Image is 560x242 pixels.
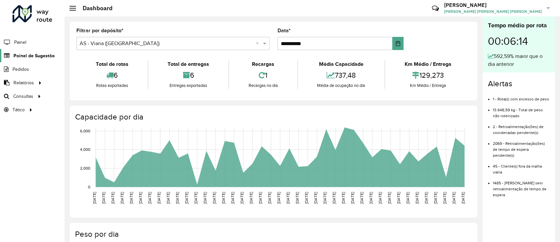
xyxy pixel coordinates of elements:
[493,91,550,102] li: 1 - Rota(s) com excesso de peso
[424,192,428,204] text: [DATE]
[80,166,90,170] text: 2,000
[80,148,90,152] text: 4,000
[92,192,96,204] text: [DATE]
[488,79,550,89] h4: Alertas
[493,175,550,198] li: 1485 - [PERSON_NAME] sem retroalimentação de tempo de espera
[75,112,471,122] h4: Capacidade por dia
[277,192,281,204] text: [DATE]
[78,68,146,82] div: 6
[488,21,550,30] div: Tempo médio por rota
[488,30,550,52] div: 00:06:14
[452,192,456,204] text: [DATE]
[387,60,469,68] div: Km Médio / Entrega
[78,60,146,68] div: Total de rotas
[111,192,115,204] text: [DATE]
[493,136,550,158] li: 2069 - Retroalimentação(ões) de tempo de espera pendente(s)
[175,192,179,204] text: [DATE]
[184,192,189,204] text: [DATE]
[493,158,550,175] li: 45 - Cliente(s) fora da malha viária
[442,192,447,204] text: [DATE]
[493,102,550,119] li: 13.648,59 kg - Total de peso não roteirizado
[406,192,410,204] text: [DATE]
[493,119,550,136] li: 2 - Retroalimentação(ões) de coordenadas pendente(s)
[221,192,226,204] text: [DATE]
[120,192,124,204] text: [DATE]
[231,82,296,89] div: Recargas no dia
[101,192,106,204] text: [DATE]
[428,1,442,15] a: Contato Rápido
[341,192,345,204] text: [DATE]
[415,192,419,204] text: [DATE]
[157,192,161,204] text: [DATE]
[13,66,29,73] span: Pedidos
[267,192,272,204] text: [DATE]
[300,68,383,82] div: 737,48
[444,2,542,8] h3: [PERSON_NAME]
[13,52,55,59] span: Painel de Sugestão
[313,192,318,204] text: [DATE]
[78,82,146,89] div: Rotas exportadas
[300,60,383,68] div: Média Capacidade
[230,192,235,204] text: [DATE]
[129,192,133,204] text: [DATE]
[433,192,438,204] text: [DATE]
[278,27,291,35] label: Data
[150,82,227,89] div: Entregas exportadas
[323,192,327,204] text: [DATE]
[212,192,216,204] text: [DATE]
[14,39,26,46] span: Painel
[240,192,244,204] text: [DATE]
[13,79,34,86] span: Relatórios
[304,192,308,204] text: [DATE]
[150,60,227,68] div: Total de entregas
[194,192,198,204] text: [DATE]
[350,192,355,204] text: [DATE]
[138,192,143,204] text: [DATE]
[13,93,33,100] span: Consultas
[249,192,253,204] text: [DATE]
[300,82,383,89] div: Média de ocupação no dia
[378,192,382,204] text: [DATE]
[147,192,152,204] text: [DATE]
[231,60,296,68] div: Recargas
[76,27,123,35] label: Filtrar por depósito
[75,229,471,239] h4: Peso por dia
[80,129,90,133] text: 6,000
[203,192,207,204] text: [DATE]
[150,68,227,82] div: 6
[286,192,290,204] text: [DATE]
[13,106,25,113] span: Tático
[387,68,469,82] div: 129,273
[231,68,296,82] div: 1
[360,192,364,204] text: [DATE]
[369,192,373,204] text: [DATE]
[332,192,336,204] text: [DATE]
[387,192,391,204] text: [DATE]
[258,192,262,204] text: [DATE]
[166,192,170,204] text: [DATE]
[76,5,113,12] h2: Dashboard
[396,192,401,204] text: [DATE]
[488,52,550,68] div: 592,59% maior que o dia anterior
[461,192,465,204] text: [DATE]
[387,82,469,89] div: Km Médio / Entrega
[88,185,90,189] text: 0
[392,37,404,50] button: Choose Date
[256,40,261,47] span: Clear all
[444,9,542,14] span: [PERSON_NAME] [PERSON_NAME] [PERSON_NAME]
[295,192,299,204] text: [DATE]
